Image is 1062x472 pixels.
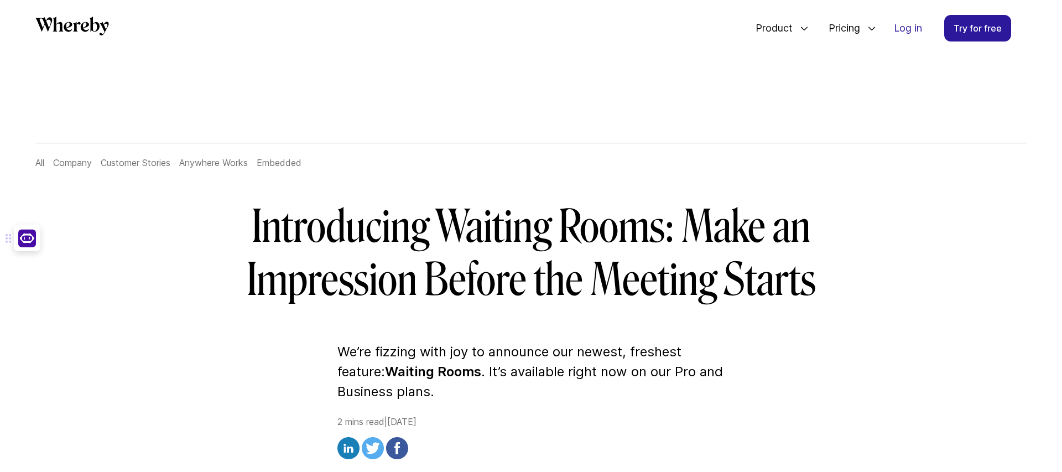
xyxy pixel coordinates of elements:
[101,157,170,168] a: Customer Stories
[362,437,384,459] img: twitter
[337,437,360,459] img: linkedin
[337,415,725,463] div: 2 mins read | [DATE]
[386,437,408,459] img: facebook
[35,17,109,35] svg: Whereby
[337,342,725,402] p: We’re fizzing with joy to announce our newest, freshest feature: . It’s available right now on ou...
[885,15,931,41] a: Log in
[385,364,481,380] strong: Waiting Rooms
[745,10,795,46] span: Product
[35,157,44,168] a: All
[212,200,850,307] h1: Introducing Waiting Rooms: Make an Impression Before the Meeting Starts
[53,157,92,168] a: Company
[35,17,109,39] a: Whereby
[257,157,301,168] a: Embedded
[179,157,248,168] a: Anywhere Works
[818,10,863,46] span: Pricing
[944,15,1011,42] a: Try for free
